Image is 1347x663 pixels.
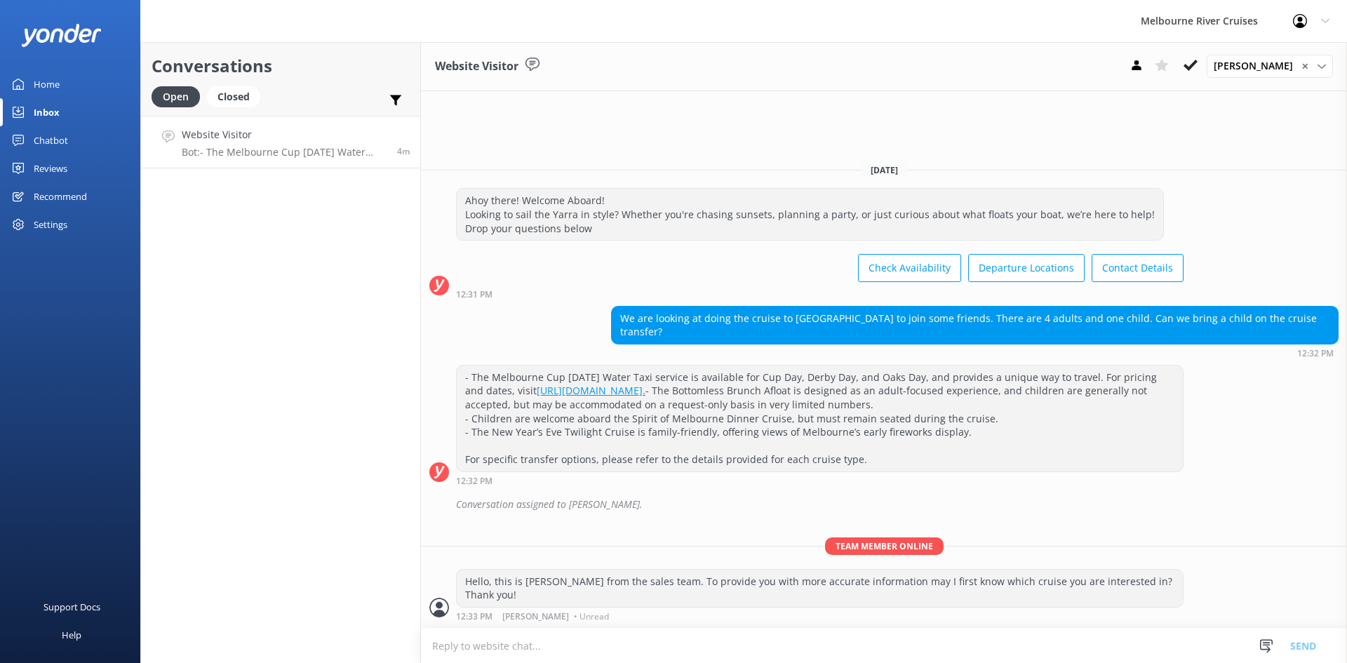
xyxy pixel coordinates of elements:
div: 2025-09-17T02:33:08.308 [429,493,1339,516]
a: Open [152,88,207,104]
div: Closed [207,86,260,107]
a: [URL][DOMAIN_NAME]. [537,384,645,397]
div: Settings [34,210,67,239]
div: We are looking at doing the cruise to [GEOGRAPHIC_DATA] to join some friends. There are 4 adults ... [612,307,1338,344]
div: Sep 17 2025 12:31pm (UTC +10:00) Australia/Sydney [456,289,1184,299]
div: Sep 17 2025 12:32pm (UTC +10:00) Australia/Sydney [611,348,1339,358]
p: Bot: - The Melbourne Cup [DATE] Water Taxi service is available for Cup Day, Derby Day, and Oaks ... [182,146,387,159]
div: Conversation assigned to [PERSON_NAME]. [456,493,1339,516]
div: Assign User [1207,55,1333,77]
div: Sep 17 2025 12:33pm (UTC +10:00) Australia/Sydney [456,611,1184,621]
div: Sep 17 2025 12:32pm (UTC +10:00) Australia/Sydney [456,476,1184,485]
div: Recommend [34,182,87,210]
div: Chatbot [34,126,68,154]
span: [PERSON_NAME] [1214,58,1301,74]
div: - The Melbourne Cup [DATE] Water Taxi service is available for Cup Day, Derby Day, and Oaks Day, ... [457,366,1183,471]
div: Reviews [34,154,67,182]
strong: 12:33 PM [456,612,492,621]
div: Home [34,70,60,98]
a: Closed [207,88,267,104]
span: Sep 17 2025 12:32pm (UTC +10:00) Australia/Sydney [397,145,410,157]
button: Check Availability [858,254,961,282]
strong: 12:32 PM [1297,349,1334,358]
h2: Conversations [152,53,410,79]
div: Help [62,621,81,649]
a: Website VisitorBot:- The Melbourne Cup [DATE] Water Taxi service is available for Cup Day, Derby ... [141,116,420,168]
h3: Website Visitor [435,58,518,76]
div: Hello, this is [PERSON_NAME] from the sales team. To provide you with more accurate information m... [457,570,1183,607]
button: Departure Locations [968,254,1085,282]
span: • Unread [574,612,609,621]
div: Inbox [34,98,60,126]
span: [PERSON_NAME] [502,612,569,621]
span: ✕ [1301,60,1308,73]
img: yonder-white-logo.png [21,24,102,47]
div: Open [152,86,200,107]
div: Ahoy there! Welcome Aboard! Looking to sail the Yarra in style? Whether you're chasing sunsets, p... [457,189,1163,240]
strong: 12:32 PM [456,477,492,485]
strong: 12:31 PM [456,290,492,299]
h4: Website Visitor [182,127,387,142]
div: Support Docs [43,593,100,621]
span: [DATE] [862,164,906,176]
button: Contact Details [1092,254,1184,282]
span: Team member online [825,537,944,555]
